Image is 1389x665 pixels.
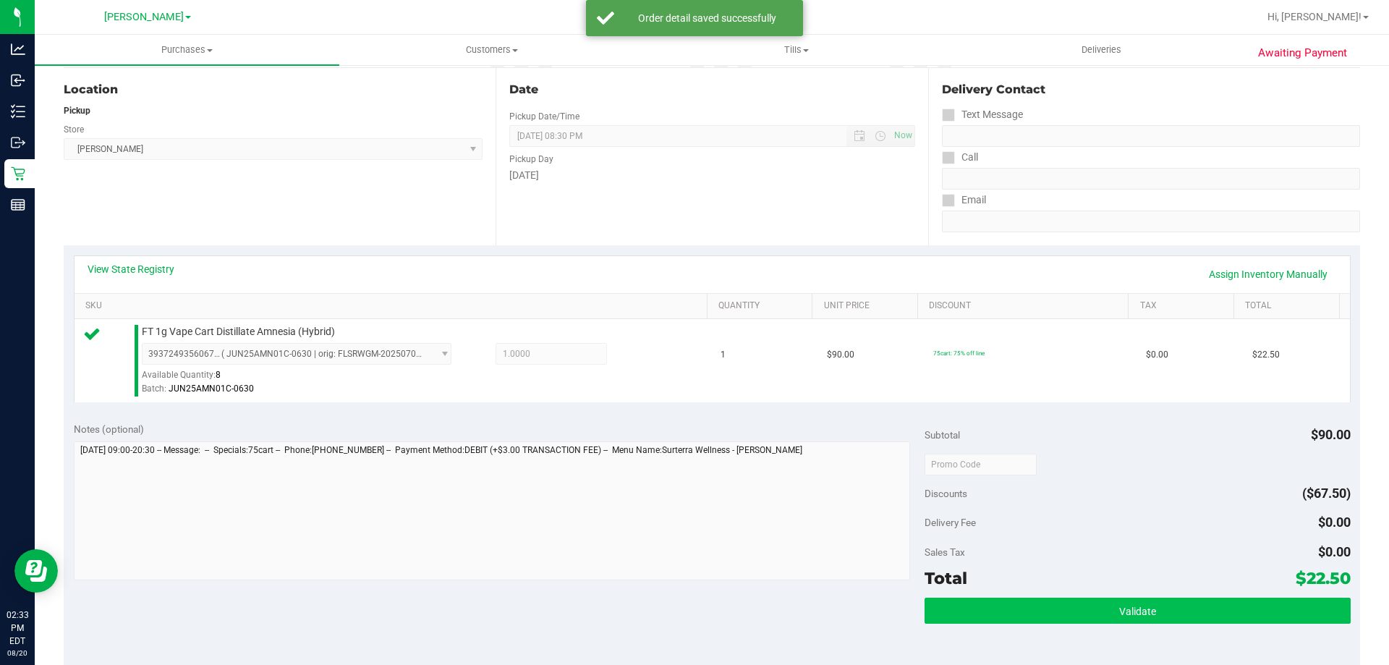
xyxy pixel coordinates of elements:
[142,365,467,393] div: Available Quantity:
[7,648,28,658] p: 08/20
[64,81,483,98] div: Location
[933,350,985,357] span: 75cart: 75% off line
[169,384,254,394] span: JUN25AMN01C-0630
[1062,43,1141,56] span: Deliveries
[942,168,1360,190] input: Format: (999) 999-9999
[11,42,25,56] inline-svg: Analytics
[104,11,184,23] span: [PERSON_NAME]
[340,43,643,56] span: Customers
[14,549,58,593] iframe: Resource center
[1267,11,1362,22] span: Hi, [PERSON_NAME]!
[11,166,25,181] inline-svg: Retail
[925,480,967,507] span: Discounts
[925,429,960,441] span: Subtotal
[74,423,144,435] span: Notes (optional)
[1318,544,1351,559] span: $0.00
[142,325,335,339] span: FT 1g Vape Cart Distillate Amnesia (Hybrid)
[11,104,25,119] inline-svg: Inventory
[64,123,84,136] label: Store
[509,153,553,166] label: Pickup Day
[509,110,579,123] label: Pickup Date/Time
[827,348,854,362] span: $90.00
[11,73,25,88] inline-svg: Inbound
[949,35,1254,65] a: Deliveries
[88,262,174,276] a: View State Registry
[925,517,976,528] span: Delivery Fee
[11,198,25,212] inline-svg: Reports
[7,609,28,648] p: 02:33 PM EDT
[339,35,644,65] a: Customers
[11,135,25,150] inline-svg: Outbound
[1119,606,1156,617] span: Validate
[35,35,339,65] a: Purchases
[925,598,1350,624] button: Validate
[942,81,1360,98] div: Delivery Contact
[622,11,792,25] div: Order detail saved successfully
[1302,486,1351,501] span: ($67.50)
[35,43,339,56] span: Purchases
[1296,568,1351,588] span: $22.50
[216,370,221,380] span: 8
[718,300,807,312] a: Quantity
[1311,427,1351,442] span: $90.00
[509,168,914,183] div: [DATE]
[644,35,948,65] a: Tills
[64,106,90,116] strong: Pickup
[1140,300,1228,312] a: Tax
[1258,45,1347,62] span: Awaiting Payment
[942,190,986,211] label: Email
[85,300,701,312] a: SKU
[942,147,978,168] label: Call
[509,81,914,98] div: Date
[645,43,948,56] span: Tills
[824,300,912,312] a: Unit Price
[142,384,166,394] span: Batch:
[925,568,967,588] span: Total
[721,348,726,362] span: 1
[925,546,965,558] span: Sales Tax
[1318,514,1351,530] span: $0.00
[1199,262,1337,287] a: Assign Inventory Manually
[1146,348,1168,362] span: $0.00
[925,454,1037,475] input: Promo Code
[942,125,1360,147] input: Format: (999) 999-9999
[942,104,1023,125] label: Text Message
[929,300,1123,312] a: Discount
[1245,300,1333,312] a: Total
[1252,348,1280,362] span: $22.50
